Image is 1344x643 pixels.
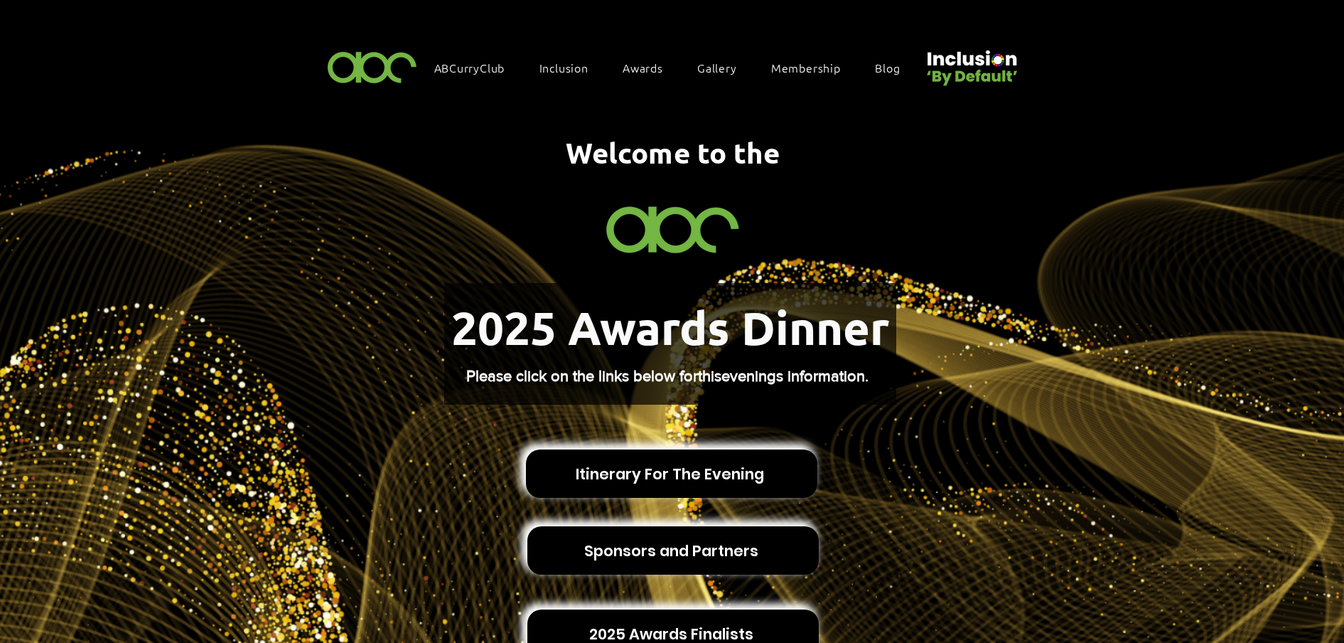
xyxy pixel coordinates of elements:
span: Inclusion [539,60,588,75]
a: Membership [764,53,862,83]
span: Sponsors and Partners [584,540,758,562]
img: ABC-Logo-Blank-Background-01-01-2.png [596,197,746,257]
a: Gallery [690,53,758,83]
span: Please click on the links below for [466,368,698,384]
img: Untitled design (22).png [922,38,1020,87]
span: Gallery [697,60,737,75]
div: Awards [615,53,684,83]
a: Sponsors and Partners [527,526,819,575]
span: Itinerary For The Evening [576,463,764,485]
a: ABCurryClub [427,53,527,83]
span: 2025 Awards Dinner [451,299,889,356]
a: Blog [868,53,921,83]
span: this [698,368,721,384]
div: Inclusion [532,53,610,83]
span: Awards [623,60,663,75]
span: Membership [771,60,841,75]
span: Welcome to the [566,134,780,171]
a: Itinerary For The Evening [526,450,817,498]
img: ABC-Logo-Blank-Background-01-01-2.png [323,46,421,87]
nav: Site [427,53,922,83]
span: evenings information. [721,368,869,384]
span: Blog [875,60,900,75]
span: ABCurryClub [434,60,505,75]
